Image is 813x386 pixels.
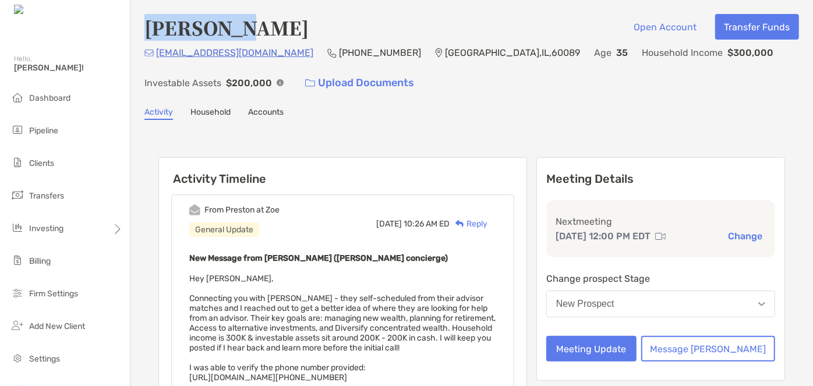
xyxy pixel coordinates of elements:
[594,45,611,60] p: Age
[376,219,402,229] span: [DATE]
[144,76,221,90] p: Investable Assets
[29,321,85,331] span: Add New Client
[29,354,60,364] span: Settings
[29,224,63,233] span: Investing
[10,318,24,332] img: add_new_client icon
[641,336,775,362] button: Message [PERSON_NAME]
[327,48,337,58] img: Phone Icon
[10,253,24,267] img: billing icon
[404,219,450,229] span: 10:26 AM ED
[29,126,58,136] span: Pipeline
[546,271,775,286] p: Change prospect Stage
[156,45,313,60] p: [EMAIL_ADDRESS][DOMAIN_NAME]
[10,90,24,104] img: dashboard icon
[248,107,284,120] a: Accounts
[450,218,487,230] div: Reply
[10,351,24,365] img: settings icon
[556,229,651,243] p: [DATE] 12:00 PM EDT
[29,289,78,299] span: Firm Settings
[455,220,464,228] img: Reply icon
[29,191,64,201] span: Transfers
[29,256,51,266] span: Billing
[556,299,614,309] div: New Prospect
[189,204,200,215] img: Event icon
[14,63,123,73] span: [PERSON_NAME]!
[727,45,773,60] p: $300,000
[10,286,24,300] img: firm-settings icon
[189,253,448,263] b: New Message from [PERSON_NAME] ([PERSON_NAME] concierge)
[298,70,422,95] a: Upload Documents
[546,172,775,186] p: Meeting Details
[642,45,723,60] p: Household Income
[10,155,24,169] img: clients icon
[190,107,231,120] a: Household
[144,107,173,120] a: Activity
[435,48,443,58] img: Location Icon
[616,45,628,60] p: 35
[29,93,70,103] span: Dashboard
[556,214,766,229] p: Next meeting
[546,291,775,317] button: New Prospect
[29,158,54,168] span: Clients
[305,79,315,87] img: button icon
[655,232,666,241] img: communication type
[10,221,24,235] img: investing icon
[715,14,799,40] button: Transfer Funds
[204,205,280,215] div: From Preston at Zoe
[546,336,637,362] button: Meeting Update
[144,14,309,41] h4: [PERSON_NAME]
[14,5,63,16] img: Zoe Logo
[277,79,284,86] img: Info Icon
[144,49,154,56] img: Email Icon
[159,158,526,186] h6: Activity Timeline
[724,230,766,242] button: Change
[625,14,706,40] button: Open Account
[445,45,580,60] p: [GEOGRAPHIC_DATA] , IL , 60089
[10,188,24,202] img: transfers icon
[10,123,24,137] img: pipeline icon
[758,302,765,306] img: Open dropdown arrow
[339,45,421,60] p: [PHONE_NUMBER]
[189,222,259,237] div: General Update
[226,76,272,90] p: $200,000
